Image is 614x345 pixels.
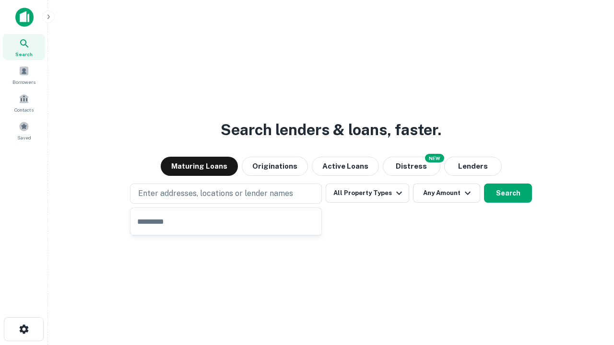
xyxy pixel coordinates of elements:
img: capitalize-icon.png [15,8,34,27]
button: Search [484,184,532,203]
button: Lenders [444,157,502,176]
a: Search [3,34,45,60]
button: Any Amount [413,184,480,203]
a: Contacts [3,90,45,115]
a: Saved [3,117,45,143]
a: Borrowers [3,62,45,88]
h3: Search lenders & loans, faster. [221,118,441,141]
span: Contacts [14,106,34,114]
span: Borrowers [12,78,35,86]
iframe: Chat Widget [566,268,614,314]
span: Search [15,50,33,58]
button: Search distressed loans with lien and other non-mortgage details. [383,157,440,176]
button: Originations [242,157,308,176]
button: Maturing Loans [161,157,238,176]
button: Active Loans [312,157,379,176]
p: Enter addresses, locations or lender names [138,188,293,199]
button: All Property Types [326,184,409,203]
button: Enter addresses, locations or lender names [130,184,322,204]
div: NEW [425,154,444,162]
span: Saved [17,134,31,141]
